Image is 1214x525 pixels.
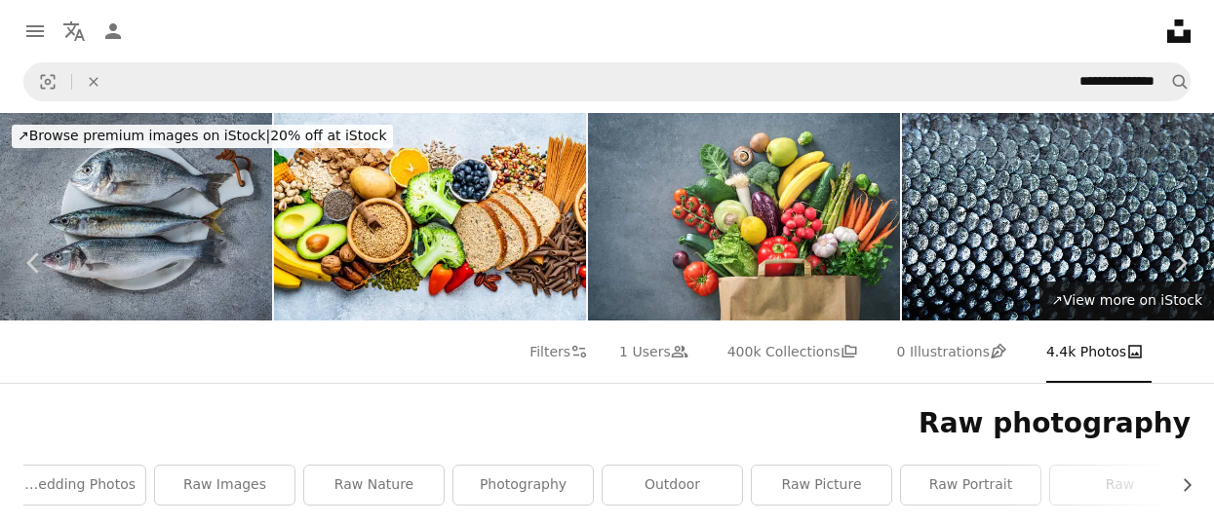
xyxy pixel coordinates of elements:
span: 400k [727,341,762,362]
a: raw images [155,466,294,505]
h1: Raw photography [23,406,1191,441]
button: Clear [72,63,115,100]
a: Next [1146,169,1214,356]
font: Users [632,341,670,362]
a: photography [453,466,593,505]
span: | [29,128,270,143]
a: Illustrations 0 [897,320,1015,383]
button: Language [55,12,94,51]
img: salmon scale [902,113,1214,320]
button: Menu [16,12,55,51]
img: Group of food with high content of dietary fiber arranged side by side [274,113,586,320]
a: Users 1 [619,320,696,383]
a: raw nature [304,466,444,505]
a: raw wedding photos [6,466,145,505]
a: View more on iStock↗ [1039,281,1214,320]
span: 0 [897,341,906,362]
button: Search Unsplash [1156,63,1190,100]
button: Visual search [24,63,71,100]
a: raw portrait [901,466,1040,505]
span: 1 [619,341,628,362]
a: outdoor [603,466,742,505]
font: Browse premium images on iStock [29,128,266,143]
font: Collections [765,341,841,362]
button: scroll list to the right [1169,466,1191,505]
font: Filters [529,341,570,362]
font: 20% off at iStock [270,128,386,143]
font: ↗ [18,128,29,143]
img: Shopping bag full of fresh vegetables and fruits [588,113,900,320]
font: View more on iStock [1063,292,1202,308]
font: Illustrations [910,341,990,362]
font: ↗ [1051,292,1063,308]
button: Filters [529,320,596,383]
a: Log in / Sign up [94,12,133,51]
a: Collections 400k [727,320,866,383]
a: raw picture [752,466,891,505]
a: raw [1050,466,1190,505]
form: Find visuals sitewide [23,62,1191,101]
a: Home — Unsplash [1167,19,1191,43]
